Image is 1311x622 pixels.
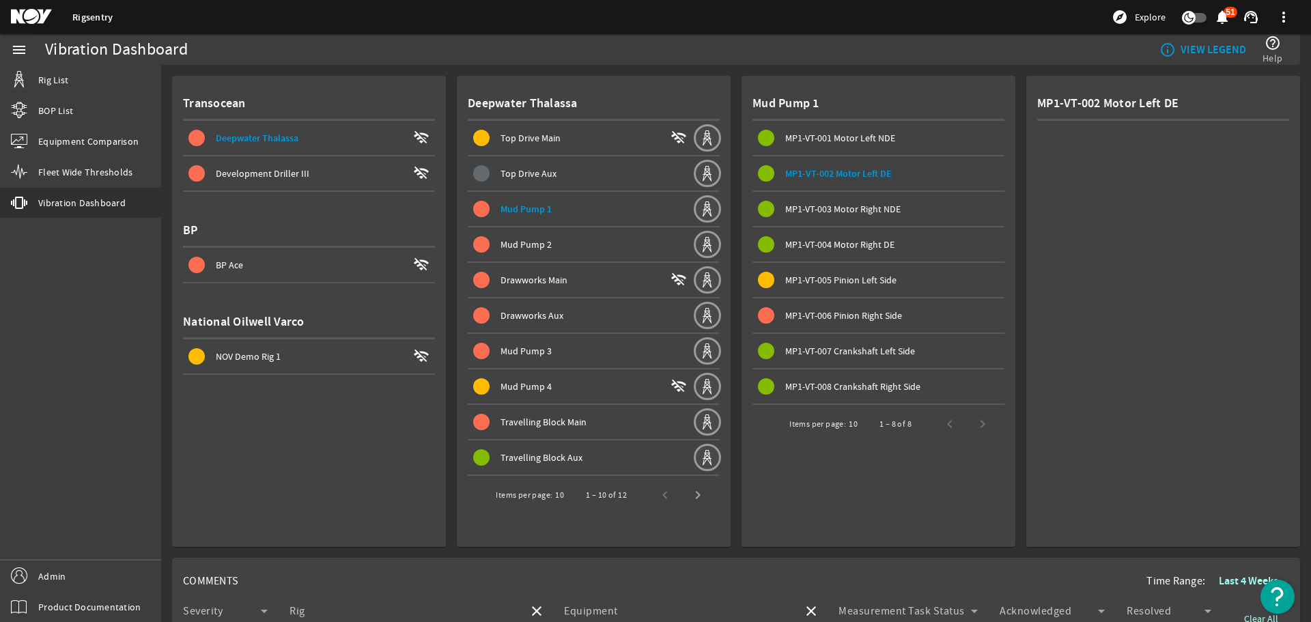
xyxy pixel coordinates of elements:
[468,87,720,121] div: Deepwater Thalassa
[671,130,687,146] mat-icon: wifi_off
[1159,42,1170,58] mat-icon: info_outline
[838,604,965,618] mat-label: Measurement Task Status
[183,121,435,155] button: Deepwater Thalassa
[183,339,435,373] button: NOV Demo Rig 1
[785,274,897,286] span: MP1-VT-005 Pinion Left Side
[789,417,846,431] div: Items per page:
[38,600,141,614] span: Product Documentation
[38,104,73,117] span: BOP List
[38,569,66,583] span: Admin
[681,479,714,511] button: Next page
[849,417,858,431] div: 10
[468,405,692,439] button: Travelling Block Main
[1181,43,1246,57] b: VIEW LEGEND
[752,263,1004,297] button: MP1-VT-005 Pinion Left Side
[183,156,435,190] button: Development Driller III
[183,574,238,588] span: COMMENTS
[468,227,692,261] button: Mud Pump 2
[785,238,894,251] span: MP1-VT-004 Motor Right DE
[501,274,567,286] span: Drawworks Main
[496,488,552,502] div: Items per page:
[752,192,1004,226] button: MP1-VT-003 Motor Right NDE
[752,227,1004,261] button: MP1-VT-004 Motor Right DE
[11,195,27,211] mat-icon: vibration
[501,416,587,428] span: Travelling Block Main
[752,369,1004,404] button: MP1-VT-008 Crankshaft Right Side
[468,121,692,155] button: Top Drive Main
[1135,10,1166,24] span: Explore
[752,334,1004,368] button: MP1-VT-007 Crankshaft Left Side
[468,334,692,368] button: Mud Pump 3
[785,345,915,357] span: MP1-VT-007 Crankshaft Left Side
[413,348,429,365] mat-icon: wifi_off
[1219,574,1278,588] b: Last 4 Weeks
[1214,9,1230,25] mat-icon: notifications
[555,488,564,502] div: 10
[752,298,1004,333] button: MP1-VT-006 Pinion Right Side
[1215,10,1229,25] button: 51
[468,440,692,475] button: Travelling Block Aux
[216,350,281,363] span: NOV Demo Rig 1
[501,238,552,251] span: Mud Pump 2
[671,378,687,395] mat-icon: wifi_off
[38,196,126,210] span: Vibration Dashboard
[413,165,429,182] mat-icon: wifi_off
[785,380,920,393] span: MP1-VT-008 Crankshaft Right Side
[528,603,545,619] mat-icon: close
[671,272,687,288] mat-icon: wifi_off
[38,73,68,87] span: Rig List
[1146,569,1289,593] div: Time Range:
[501,451,582,464] span: Travelling Block Aux
[1267,1,1300,33] button: more_vert
[183,87,435,121] div: Transocean
[216,132,298,145] span: Deepwater Thalassa
[1208,569,1289,593] button: Last 4 Weeks
[183,214,435,248] div: BP
[501,309,563,322] span: Drawworks Aux
[752,87,1004,121] div: Mud Pump 1
[1243,9,1259,25] mat-icon: support_agent
[1260,580,1295,614] button: Open Resource Center
[38,135,139,148] span: Equipment Comparison
[1154,38,1252,62] button: VIEW LEGEND
[72,11,113,24] a: Rigsentry
[1106,6,1171,28] button: Explore
[1000,604,1071,618] mat-label: Acknowledged
[468,369,692,404] button: Mud Pump 4
[183,305,435,339] div: National Oilwell Varco
[1263,51,1282,65] span: Help
[803,603,819,619] mat-icon: close
[1112,9,1128,25] mat-icon: explore
[468,298,692,333] button: Drawworks Aux
[468,192,692,226] button: Mud Pump 1
[501,380,552,393] span: Mud Pump 4
[45,43,188,57] div: Vibration Dashboard
[879,417,912,431] div: 1 – 8 of 8
[1037,87,1289,121] div: MP1-VT-002 Motor Left DE
[785,203,901,215] span: MP1-VT-003 Motor Right NDE
[216,259,243,271] span: BP Ace
[1265,35,1281,51] mat-icon: help_outline
[413,257,429,273] mat-icon: wifi_off
[785,132,895,144] span: MP1-VT-001 Motor Left NDE
[1127,604,1171,618] mat-label: Resolved
[501,167,556,180] span: Top Drive Aux
[413,130,429,146] mat-icon: wifi_off
[183,248,435,282] button: BP Ace
[38,165,132,179] span: Fleet Wide Thresholds
[11,42,27,58] mat-icon: menu
[752,156,1004,190] button: MP1-VT-002 Motor Left DE
[564,604,618,618] mat-label: Equipment
[586,488,627,502] div: 1 – 10 of 12
[216,167,309,180] span: Development Driller III
[468,156,692,190] button: Top Drive Aux
[785,167,892,180] span: MP1-VT-002 Motor Left DE
[501,203,552,216] span: Mud Pump 1
[752,121,1004,155] button: MP1-VT-001 Motor Left NDE
[501,345,552,357] span: Mud Pump 3
[290,604,305,618] mat-label: Rig
[468,263,692,297] button: Drawworks Main
[501,132,561,144] span: Top Drive Main
[785,309,902,322] span: MP1-VT-006 Pinion Right Side
[183,604,223,618] mat-label: Severity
